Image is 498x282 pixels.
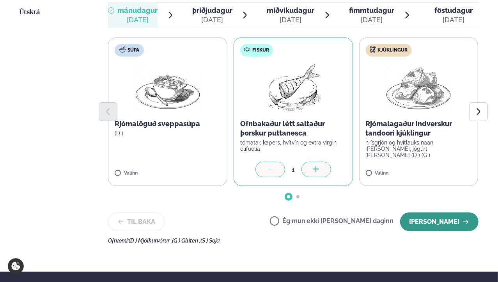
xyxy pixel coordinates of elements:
div: [DATE] [117,15,158,25]
div: 1 [285,165,301,174]
div: [DATE] [267,15,315,25]
span: Kjúklingur [378,47,408,54]
button: Previous slide [99,102,117,121]
img: Chicken-thighs.png [385,63,453,113]
span: föstudagur [434,6,473,14]
p: Rjómalagaður indverskur tandoori kjúklingur [366,119,472,138]
p: tómatar, kapers, hvítvín og extra virgin ólífuolía [240,139,346,152]
div: Ofnæmi: [108,237,478,244]
span: mánudagur [117,6,158,14]
span: fimmtudagur [349,6,394,14]
span: (D ) Mjólkurvörur , [129,237,172,244]
span: Útskrá [19,9,40,16]
img: soup.svg [119,46,126,53]
span: miðvikudagur [267,6,315,14]
p: Rjómalöguð sveppasúpa [115,119,221,129]
img: fish.svg [244,46,250,53]
span: Go to slide 1 [287,195,290,198]
span: Fiskur [252,47,269,54]
span: (G ) Glúten , [172,237,200,244]
p: (D ) [115,130,221,136]
div: [DATE] [349,15,394,25]
span: Súpa [128,47,139,54]
span: Go to slide 2 [296,195,300,198]
button: Next slide [469,102,488,121]
a: Cookie settings [8,258,24,274]
div: [DATE] [434,15,473,25]
button: Til baka [108,212,165,231]
img: Soup.png [133,63,202,113]
a: Útskrá [19,8,40,17]
div: [DATE] [192,15,232,25]
p: Ofnbakaður létt saltaður þorskur puttanesca [240,119,346,138]
img: Fish.png [259,63,328,113]
img: chicken.svg [370,46,376,53]
span: (S ) Soja [200,237,220,244]
button: [PERSON_NAME] [400,212,479,231]
p: hrísgrjón og hvítlauks naan [PERSON_NAME], jógúrt [PERSON_NAME] (D ) (G ) [366,139,472,158]
span: þriðjudagur [192,6,232,14]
